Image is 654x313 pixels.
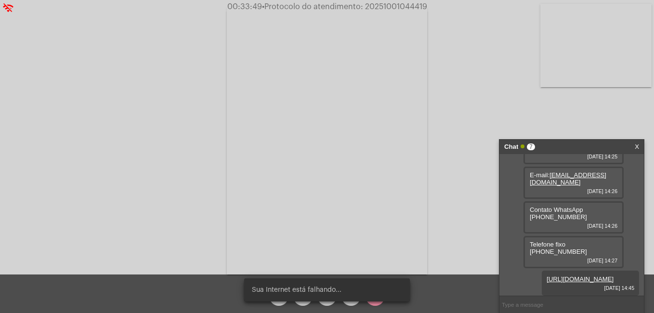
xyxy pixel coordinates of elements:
[227,3,262,11] span: 00:33:49
[530,206,587,221] span: Contato WhatsApp [PHONE_NUMBER]
[504,140,518,154] strong: Chat
[521,144,524,148] span: Online
[530,241,587,255] span: Telefone fixo [PHONE_NUMBER]
[252,285,341,295] span: Sua Internet está falhando...
[262,3,264,11] span: •
[635,140,639,154] a: X
[530,258,617,263] span: [DATE] 14:27
[262,3,427,11] span: Protocolo do atendimento: 20251001044419
[530,154,617,159] span: [DATE] 14:25
[527,143,535,150] span: 7
[547,275,614,283] a: [URL][DOMAIN_NAME]
[530,188,617,194] span: [DATE] 14:26
[530,171,606,186] span: E-mail:
[499,296,644,313] input: Type a message
[530,171,606,186] a: [EMAIL_ADDRESS][DOMAIN_NAME]
[530,223,617,229] span: [DATE] 14:26
[547,285,634,291] span: [DATE] 14:45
